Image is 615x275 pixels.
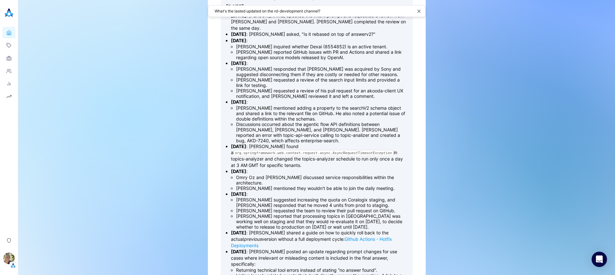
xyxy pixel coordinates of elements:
div: Open Intercom Messenger [592,252,607,267]
em: previous [244,236,262,242]
strong: [DATE] [231,99,246,105]
p: : [231,168,408,175]
li: [PERSON_NAME] inquired whether Dexai (8554852) is an active tenant. [236,44,408,49]
textarea: What's the lasted updated on the rd-development channel? [215,8,413,14]
li: Discussions occurred about the agentic flow API definitions between [PERSON_NAME], [PERSON_NAME],... [236,122,408,143]
img: Akooda Logo [3,6,15,19]
p: : [PERSON_NAME] asked, "Is it rebased on top of answerv2?" [231,31,408,37]
strong: [DATE] [231,191,246,197]
p: : [231,191,408,197]
img: Alisa Faingold [3,253,15,264]
strong: [DATE] [231,60,246,66]
li: [PERSON_NAME] mentioned adding a property to the searchV2 schema object and shared a link to the ... [236,105,408,122]
p: : [PERSON_NAME] found a in topics-analyzer and changed the topics-analyzer schedule to run only o... [231,143,408,168]
li: [PERSON_NAME] suggested increasing the quota on Coralogix staging, and [PERSON_NAME] responded th... [236,197,408,208]
li: [PERSON_NAME] requested the team to review their pull request on GitHub. [236,208,408,213]
strong: [DATE] [231,230,246,235]
strong: [DATE] [231,144,246,149]
h3: [DATE] [226,4,408,10]
p: : [PERSON_NAME] updated the intent prompt and requested a review from [PERSON_NAME] and [PERSON_N... [231,12,408,31]
code: org.springframework.web.context.request.async.AsyncRequestTimeoutException [234,150,394,156]
p: : [231,37,408,44]
li: [PERSON_NAME] mentioned they wouldn't be able to join the daily meeting. [236,185,408,191]
strong: [DATE] [231,38,246,43]
li: [PERSON_NAME] reported that processing topics in [GEOGRAPHIC_DATA] was working well on staging an... [236,213,408,230]
p: : [231,99,408,105]
strong: [DATE] [231,249,246,254]
li: [PERSON_NAME] requested a review of his pull request for an akooda-client UX notification, and [P... [236,88,408,99]
p: : [PERSON_NAME] shared a guide on how to quickly roll back to the actual version without a full d... [231,230,408,248]
p: : [231,60,408,67]
img: Tenant Logo [10,262,16,269]
strong: [DATE] [231,169,246,174]
strong: [DATE] [231,13,246,18]
li: [PERSON_NAME] responded that [PERSON_NAME] was acquired by Sony and suggested disconnecting them ... [236,66,408,77]
li: Returning technical tool errors instead of stating “no answer found”. [236,267,408,273]
li: Omry Oz and [PERSON_NAME] discussed service responsibilities within the architecture. [236,175,408,185]
li: [PERSON_NAME] requested a review of the search input limits and provided a link for testing. [236,77,408,88]
button: Alisa FaingoldTenant Logo [3,250,15,269]
li: [PERSON_NAME] reported GitHub issues with PR and Actions and shared a link regarding open source ... [236,49,408,60]
p: : [PERSON_NAME] posted an update regarding prompt changes for use cases where irrelevant or misle... [231,248,408,267]
a: Github Actions - Hotfix Deployments [231,236,392,248]
strong: [DATE] [231,31,246,37]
